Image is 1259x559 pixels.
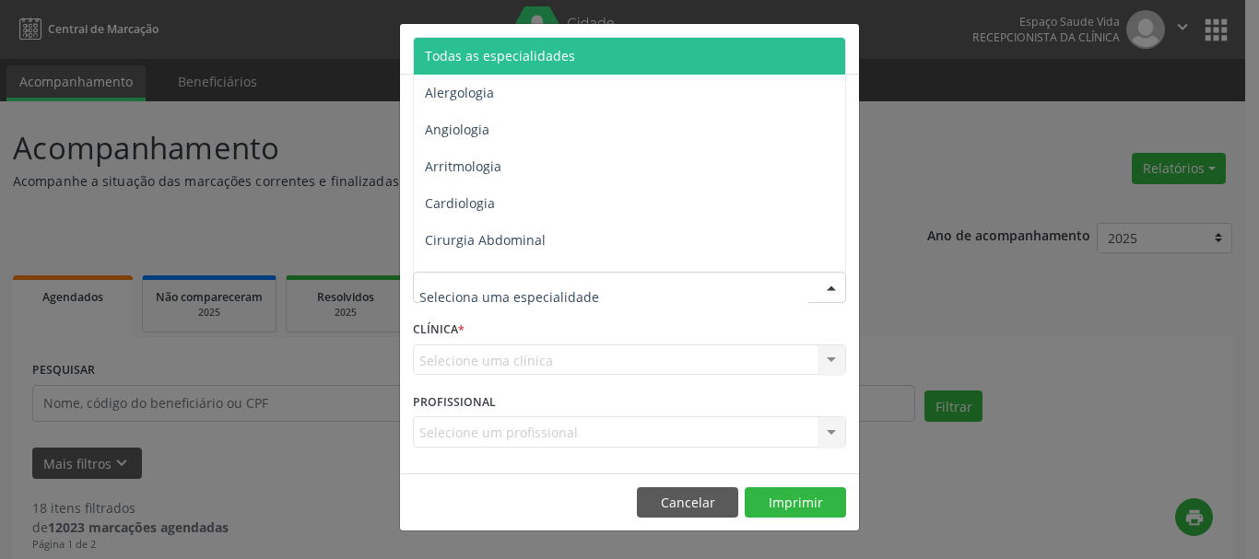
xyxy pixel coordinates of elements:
[425,121,489,138] span: Angiologia
[425,84,494,101] span: Alergologia
[419,278,808,315] input: Seleciona uma especialidade
[822,24,859,69] button: Close
[413,37,624,61] h5: Relatório de agendamentos
[637,487,738,518] button: Cancelar
[425,231,546,249] span: Cirurgia Abdominal
[413,316,465,344] label: CLÍNICA
[425,194,495,212] span: Cardiologia
[745,487,846,518] button: Imprimir
[425,268,538,285] span: Cirurgia Bariatrica
[413,388,496,416] label: PROFISSIONAL
[425,157,501,175] span: Arritmologia
[425,47,575,64] span: Todas as especialidades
